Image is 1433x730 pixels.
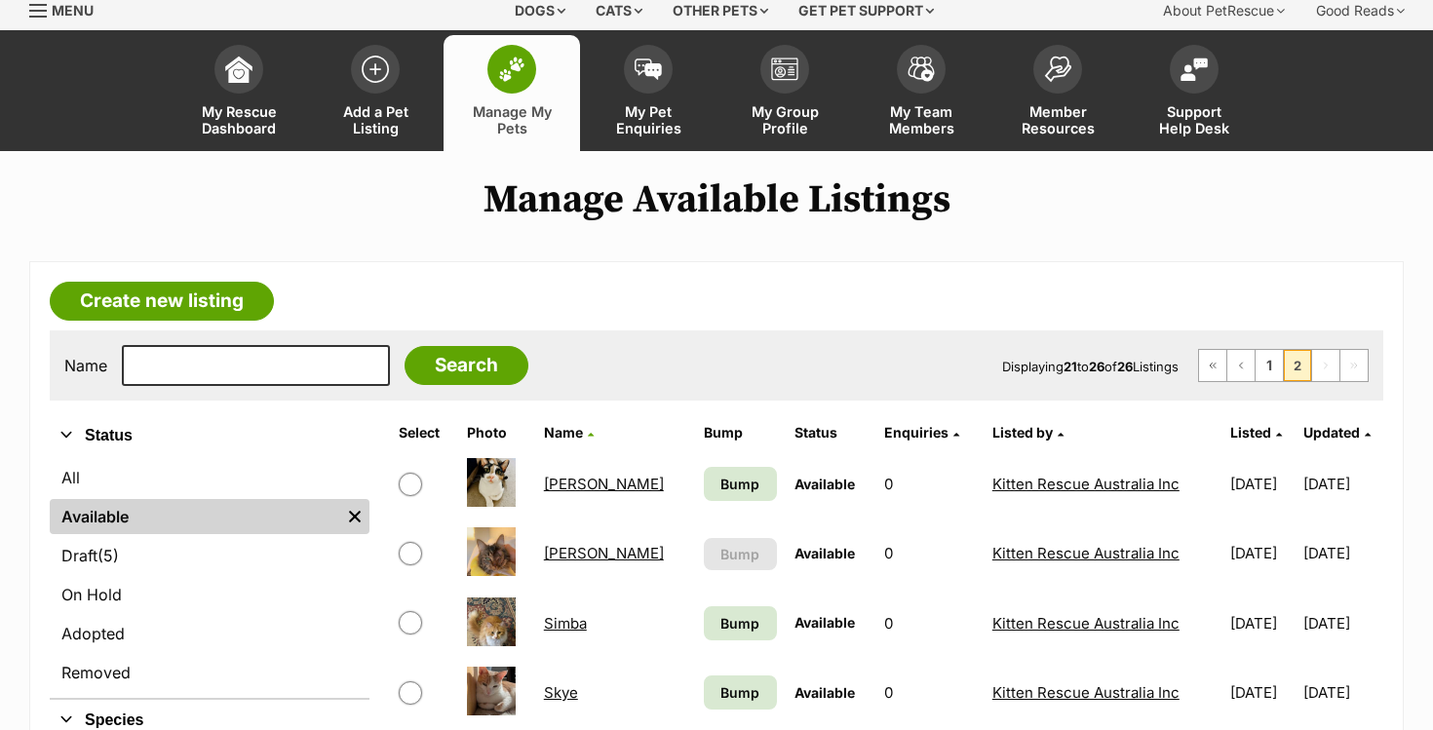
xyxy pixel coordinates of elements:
[794,614,855,631] span: Available
[340,499,369,534] a: Remove filter
[876,659,982,726] td: 0
[877,103,965,136] span: My Team Members
[195,103,283,136] span: My Rescue Dashboard
[1222,519,1300,587] td: [DATE]
[1089,359,1104,374] strong: 26
[50,655,369,690] a: Removed
[544,475,664,493] a: [PERSON_NAME]
[1222,659,1300,726] td: [DATE]
[794,545,855,561] span: Available
[1150,103,1238,136] span: Support Help Desk
[468,103,556,136] span: Manage My Pets
[1284,350,1311,381] span: Page 2
[794,684,855,701] span: Available
[64,357,107,374] label: Name
[171,35,307,151] a: My Rescue Dashboard
[704,606,777,640] a: Bump
[741,103,829,136] span: My Group Profile
[331,103,419,136] span: Add a Pet Listing
[853,35,989,151] a: My Team Members
[1198,349,1369,382] nav: Pagination
[1303,424,1371,441] a: Updated
[876,519,982,587] td: 0
[1014,103,1102,136] span: Member Resources
[992,424,1053,441] span: Listed by
[720,474,759,494] span: Bump
[704,467,777,501] a: Bump
[544,544,664,562] a: [PERSON_NAME]
[498,57,525,82] img: manage-my-pets-icon-02211641906a0b7f246fdf0571729dbe1e7629f14944591b6c1af311fb30b64b.svg
[544,424,594,441] a: Name
[1303,590,1381,657] td: [DATE]
[1002,359,1179,374] span: Displaying to of Listings
[50,282,274,321] a: Create new listing
[1340,350,1368,381] span: Last page
[787,417,875,448] th: Status
[1227,350,1255,381] a: Previous page
[720,613,759,634] span: Bump
[362,56,389,83] img: add-pet-listing-icon-0afa8454b4691262ce3f59096e99ab1cd57d4a30225e0717b998d2c9b9846f56.svg
[50,538,369,573] a: Draft
[405,346,528,385] input: Search
[771,58,798,81] img: group-profile-icon-3fa3cf56718a62981997c0bc7e787c4b2cf8bcc04b72c1350f741eb67cf2f40e.svg
[50,616,369,651] a: Adopted
[50,460,369,495] a: All
[544,683,578,702] a: Skye
[1312,350,1339,381] span: Next page
[1222,450,1300,518] td: [DATE]
[52,2,94,19] span: Menu
[992,544,1180,562] a: Kitten Rescue Australia Inc
[794,476,855,492] span: Available
[704,538,777,570] button: Bump
[50,577,369,612] a: On Hold
[989,35,1126,151] a: Member Resources
[391,417,457,448] th: Select
[580,35,716,151] a: My Pet Enquiries
[716,35,853,151] a: My Group Profile
[1222,590,1300,657] td: [DATE]
[1303,450,1381,518] td: [DATE]
[1230,424,1271,441] span: Listed
[704,675,777,710] a: Bump
[992,683,1180,702] a: Kitten Rescue Australia Inc
[876,590,982,657] td: 0
[1126,35,1262,151] a: Support Help Desk
[97,544,119,567] span: (5)
[1064,359,1077,374] strong: 21
[50,456,369,698] div: Status
[1230,424,1282,441] a: Listed
[604,103,692,136] span: My Pet Enquiries
[225,56,252,83] img: dashboard-icon-eb2f2d2d3e046f16d808141f083e7271f6b2e854fb5c12c21221c1fb7104beca.svg
[696,417,785,448] th: Bump
[1303,519,1381,587] td: [DATE]
[307,35,444,151] a: Add a Pet Listing
[1044,56,1071,82] img: member-resources-icon-8e73f808a243e03378d46382f2149f9095a855e16c252ad45f914b54edf8863c.svg
[720,544,759,564] span: Bump
[884,424,959,441] a: Enquiries
[444,35,580,151] a: Manage My Pets
[1256,350,1283,381] a: Page 1
[1303,659,1381,726] td: [DATE]
[1117,359,1133,374] strong: 26
[908,57,935,82] img: team-members-icon-5396bd8760b3fe7c0b43da4ab00e1e3bb1a5d9ba89233759b79545d2d3fc5d0d.svg
[876,450,982,518] td: 0
[1181,58,1208,81] img: help-desk-icon-fdf02630f3aa405de69fd3d07c3f3aa587a6932b1a1747fa1d2bba05be0121f9.svg
[992,475,1180,493] a: Kitten Rescue Australia Inc
[1303,424,1360,441] span: Updated
[992,614,1180,633] a: Kitten Rescue Australia Inc
[992,424,1064,441] a: Listed by
[1199,350,1226,381] a: First page
[720,682,759,703] span: Bump
[50,499,340,534] a: Available
[459,417,534,448] th: Photo
[635,58,662,80] img: pet-enquiries-icon-7e3ad2cf08bfb03b45e93fb7055b45f3efa6380592205ae92323e6603595dc1f.svg
[544,424,583,441] span: Name
[544,614,587,633] a: Simba
[50,423,369,448] button: Status
[884,424,949,441] span: translation missing: en.admin.listings.index.attributes.enquiries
